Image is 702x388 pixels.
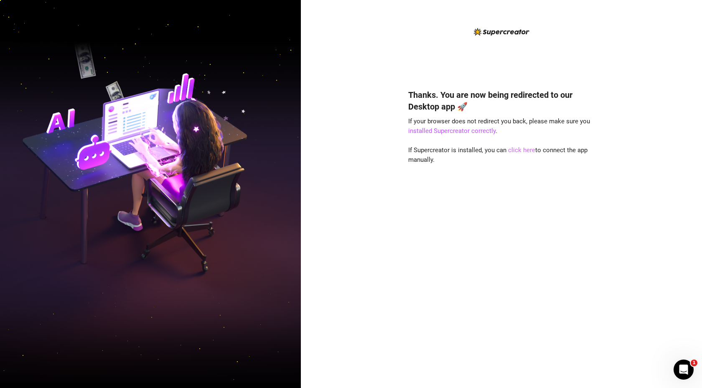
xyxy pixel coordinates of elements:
[508,146,535,154] a: click here
[408,127,496,135] a: installed Supercreator correctly
[674,360,694,380] iframe: Intercom live chat
[408,146,588,164] span: If Supercreator is installed, you can to connect the app manually.
[474,28,529,36] img: logo-BBDzfeDw.svg
[408,89,595,112] h4: Thanks. You are now being redirected to our Desktop app 🚀
[408,117,590,135] span: If your browser does not redirect you back, please make sure you .
[691,360,697,366] span: 1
